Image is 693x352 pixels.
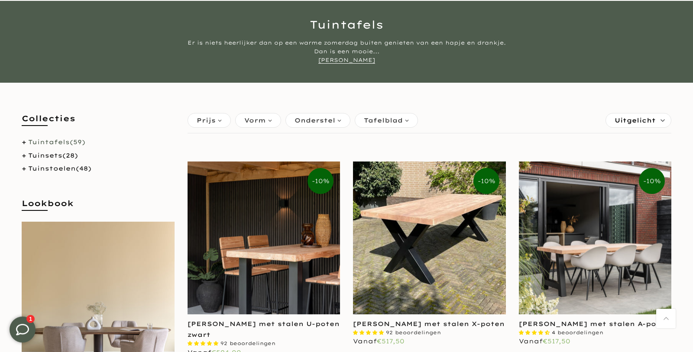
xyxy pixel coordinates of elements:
a: Tuintafels(59) [28,138,85,146]
span: (59) [70,138,85,146]
span: Vanaf [353,337,405,345]
span: €517,50 [543,337,570,345]
h5: Lookbook [22,198,175,217]
span: 92 beoordelingen [220,340,275,346]
span: (28) [62,152,78,159]
a: [PERSON_NAME] met stalen A-poten [519,320,670,328]
a: Tuinstoelen(48) [28,165,91,172]
span: Onderstel [295,116,335,125]
span: Vorm [244,116,266,125]
iframe: toggle-frame [1,308,44,351]
span: 4.87 stars [353,329,386,336]
span: 92 beoordelingen [386,329,441,336]
span: -10% [473,168,499,194]
a: [PERSON_NAME] met stalen U-poten zwart [188,320,340,339]
span: -10% [639,168,665,194]
a: Tuinsets(28) [28,152,78,159]
div: Er is niets heerlijker dan op een warme zomerdag buiten genieten van een hapje en drankje. Dan is... [184,39,509,65]
span: (48) [76,165,91,172]
h5: Collecties [22,113,175,132]
span: Uitgelicht [615,113,656,127]
span: -10% [308,168,334,194]
a: [PERSON_NAME] met stalen X-poten [353,320,505,328]
span: Tafelblad [364,116,403,125]
a: [PERSON_NAME] [318,57,375,64]
span: 4 beoordelingen [552,329,603,336]
span: Vanaf [519,337,570,345]
label: Sorteren:Uitgelicht [606,113,671,127]
span: Prijs [197,116,216,125]
span: €517,50 [377,337,405,345]
span: 4.50 stars [519,329,552,336]
a: Terug naar boven [656,309,676,328]
h1: Tuintafels [93,19,600,30]
span: 4.87 stars [188,340,220,346]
